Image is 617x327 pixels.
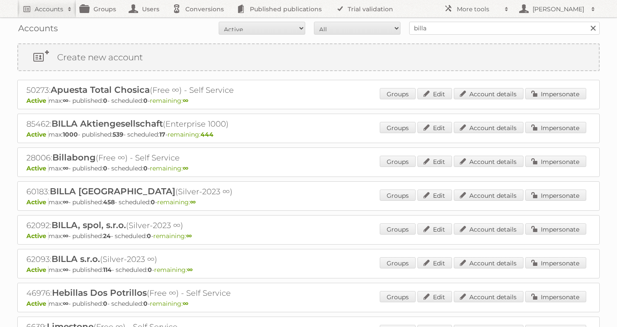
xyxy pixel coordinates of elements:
a: Account details [454,291,523,302]
a: Account details [454,223,523,235]
span: BILLA s.r.o. [52,254,100,264]
a: Groups [380,122,416,133]
span: Active [26,164,48,172]
a: Impersonate [525,223,586,235]
strong: ∞ [63,97,68,105]
span: Active [26,198,48,206]
strong: 0 [151,198,155,206]
a: Edit [417,223,452,235]
a: Groups [380,257,416,268]
h2: 60183: (Silver-2023 ∞) [26,186,329,197]
span: Apuesta Total Chosica [51,85,150,95]
a: Edit [417,122,452,133]
span: BILLA [GEOGRAPHIC_DATA] [50,186,175,196]
a: Edit [417,156,452,167]
a: Groups [380,156,416,167]
span: Active [26,300,48,307]
h2: 28006: (Free ∞) - Self Service [26,152,329,163]
span: remaining: [153,232,192,240]
a: Edit [417,190,452,201]
strong: ∞ [63,300,68,307]
strong: ∞ [183,164,188,172]
span: Billabong [52,152,96,163]
a: Impersonate [525,156,586,167]
strong: 0 [103,164,107,172]
span: Hebillas Dos Potrillos [52,288,147,298]
strong: 17 [159,131,165,138]
span: remaining: [157,198,196,206]
strong: ∞ [63,198,68,206]
a: Groups [380,88,416,99]
strong: ∞ [63,266,68,274]
strong: ∞ [63,232,68,240]
strong: ∞ [63,164,68,172]
a: Groups [380,190,416,201]
span: BILLA, spol, s.r.o. [52,220,126,230]
h2: More tools [457,5,500,13]
a: Account details [454,190,523,201]
a: Groups [380,291,416,302]
strong: 0 [148,266,152,274]
p: max: - published: - scheduled: - [26,164,591,172]
strong: 24 [103,232,111,240]
strong: ∞ [190,198,196,206]
strong: 458 [103,198,115,206]
h2: 85462: (Enterprise 1000) [26,118,329,130]
span: Active [26,232,48,240]
p: max: - published: - scheduled: - [26,300,591,307]
span: BILLA Aktiengesellschaft [52,118,163,129]
strong: 0 [143,164,148,172]
p: max: - published: - scheduled: - [26,131,591,138]
span: remaining: [150,300,188,307]
strong: ∞ [187,266,193,274]
span: Active [26,97,48,105]
strong: ∞ [183,97,188,105]
strong: 0 [143,97,148,105]
a: Edit [417,291,452,302]
a: Create new account [18,44,599,70]
strong: 444 [200,131,213,138]
span: Active [26,266,48,274]
strong: ∞ [186,232,192,240]
span: remaining: [150,164,188,172]
h2: 62092: (Silver-2023 ∞) [26,220,329,231]
span: remaining: [150,97,188,105]
h2: [PERSON_NAME] [530,5,587,13]
strong: 0 [103,97,107,105]
a: Account details [454,122,523,133]
a: Impersonate [525,257,586,268]
p: max: - published: - scheduled: - [26,198,591,206]
a: Edit [417,257,452,268]
a: Impersonate [525,122,586,133]
h2: 62093: (Silver-2023 ∞) [26,254,329,265]
span: remaining: [154,266,193,274]
p: max: - published: - scheduled: - [26,232,591,240]
strong: 0 [103,300,107,307]
a: Account details [454,156,523,167]
a: Account details [454,88,523,99]
strong: 114 [103,266,112,274]
span: Active [26,131,48,138]
h2: 46976: (Free ∞) - Self Service [26,288,329,299]
h2: Accounts [35,5,63,13]
a: Groups [380,223,416,235]
strong: 0 [143,300,148,307]
strong: 539 [113,131,123,138]
p: max: - published: - scheduled: - [26,266,591,274]
a: Impersonate [525,190,586,201]
p: max: - published: - scheduled: - [26,97,591,105]
a: Edit [417,88,452,99]
span: remaining: [168,131,213,138]
h2: 50273: (Free ∞) - Self Service [26,85,329,96]
strong: 1000 [63,131,78,138]
a: Impersonate [525,88,586,99]
a: Impersonate [525,291,586,302]
a: Account details [454,257,523,268]
strong: 0 [147,232,151,240]
strong: ∞ [183,300,188,307]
